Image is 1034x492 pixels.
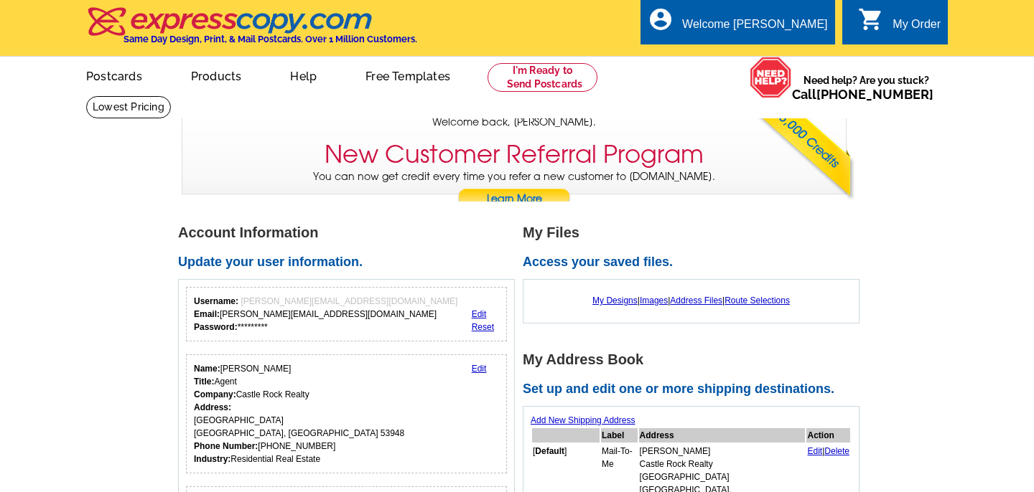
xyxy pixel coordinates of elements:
[523,225,867,240] h1: My Files
[194,322,238,332] strong: Password:
[523,382,867,397] h2: Set up and edit one or more shipping destinations.
[194,296,238,306] strong: Username:
[893,18,941,38] div: My Order
[178,225,523,240] h1: Account Information
[523,352,867,367] h1: My Address Book
[432,115,596,130] span: Welcome back, [PERSON_NAME].
[194,402,231,412] strong: Address:
[592,295,638,306] a: My Designs
[806,428,850,443] th: Action
[816,87,933,102] a: [PHONE_NUMBER]
[725,295,790,306] a: Route Selections
[241,296,457,306] span: [PERSON_NAME][EMAIL_ADDRESS][DOMAIN_NAME]
[472,364,487,374] a: Edit
[86,17,417,44] a: Same Day Design, Print, & Mail Postcards. Over 1 Million Customers.
[267,58,340,92] a: Help
[186,354,507,473] div: Your personal details.
[792,87,933,102] span: Call
[858,16,941,34] a: shopping_cart My Order
[124,34,417,44] h4: Same Day Design, Print, & Mail Postcards. Over 1 Million Customers.
[792,73,941,102] span: Need help? Are you stuck?
[194,309,220,319] strong: Email:
[648,6,674,32] i: account_circle
[824,446,849,456] a: Delete
[601,428,638,443] th: Label
[670,295,722,306] a: Address Files
[343,58,473,92] a: Free Templates
[194,295,457,333] div: [PERSON_NAME][EMAIL_ADDRESS][DOMAIN_NAME] *********
[168,58,265,92] a: Products
[682,18,827,38] div: Welcome [PERSON_NAME]
[325,140,704,169] h3: New Customer Referral Program
[535,446,564,456] b: Default
[194,441,258,451] strong: Phone Number:
[457,189,571,210] a: Learn More
[858,6,884,32] i: shopping_cart
[523,255,867,270] h2: Access your saved files.
[807,446,822,456] a: Edit
[194,362,404,465] div: [PERSON_NAME] Agent Castle Rock Realty [GEOGRAPHIC_DATA] [GEOGRAPHIC_DATA], [GEOGRAPHIC_DATA] 539...
[194,364,220,374] strong: Name:
[472,322,494,332] a: Reset
[640,295,668,306] a: Images
[186,287,507,341] div: Your login information.
[194,454,230,464] strong: Industry:
[178,255,523,270] h2: Update your user information.
[639,428,806,443] th: Address
[472,309,487,319] a: Edit
[63,58,165,92] a: Postcards
[194,377,214,387] strong: Title:
[750,57,792,98] img: help
[531,287,852,314] div: | | |
[194,389,236,399] strong: Company:
[182,169,846,210] p: You can now get credit every time you refer a new customer to [DOMAIN_NAME].
[531,415,635,425] a: Add New Shipping Address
